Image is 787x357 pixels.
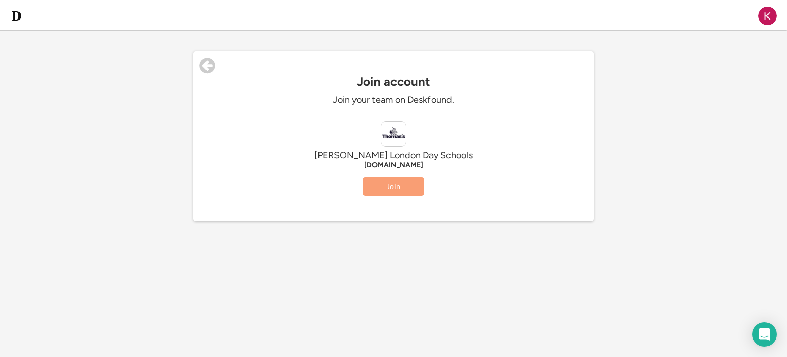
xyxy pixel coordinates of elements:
div: Join account [193,74,594,89]
div: [DOMAIN_NAME] [239,161,548,170]
div: [PERSON_NAME] London Day Schools [239,149,548,161]
div: Join your team on Deskfound. [239,94,548,106]
img: ACg8ocLd-kycrbygFb9OeRAQjwD0lvcHRtNOcxNSbxcjxQijxMUJRw=s96-c [758,7,777,25]
div: Open Intercom Messenger [752,322,777,347]
img: d-whitebg.png [10,10,23,22]
button: Join [363,177,424,196]
img: thomas-s.co.uk [381,122,406,146]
